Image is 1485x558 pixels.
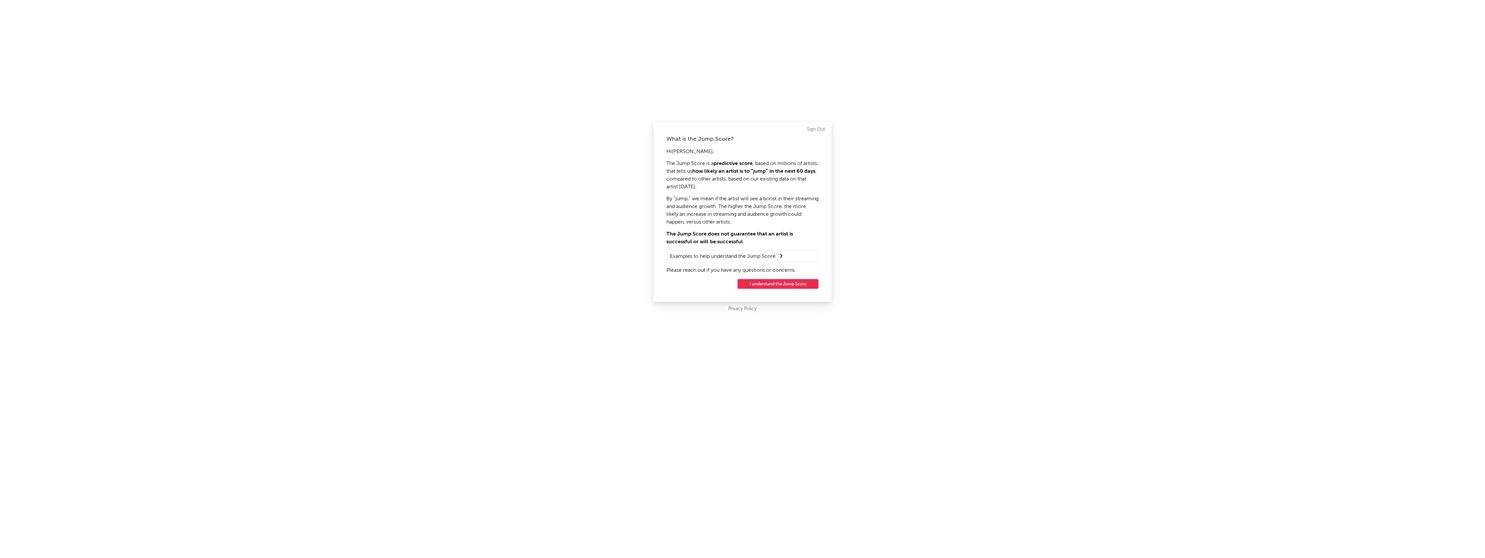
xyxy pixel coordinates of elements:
p: Hi [PERSON_NAME] , [666,148,819,156]
strong: predictive score [714,161,753,166]
p: By “jump,” we mean if the artist will see a boost in their streaming and audience growth. The hig... [666,195,819,226]
strong: The Jump Score does not guarantee that an artist is successful or will be successful [666,232,793,245]
a: Privacy Policy [729,305,757,313]
strong: how likely an artist is to “jump” in the next 60 days [692,169,815,174]
div: What is the Jump Score? [666,135,819,143]
p: The Jump Score is a , based on millions of artists, that tells us , compared to other artists, ba... [666,160,819,191]
p: Please reach out if you have any questions or concerns. [666,267,819,274]
summary: Examples to help understand the Jump Score [670,252,815,260]
a: Sign Out [807,126,825,133]
button: I understand the Jump Score [738,279,819,289]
